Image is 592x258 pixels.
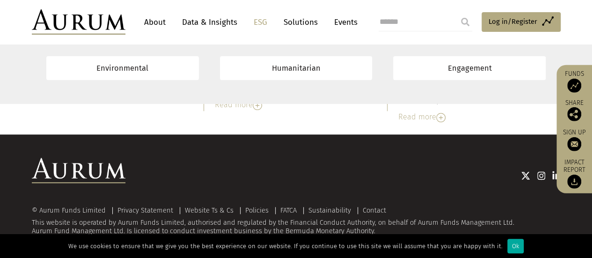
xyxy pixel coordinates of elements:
[507,239,524,253] div: Ok
[398,111,558,123] div: Read more
[489,16,537,27] span: Log in/Register
[393,56,546,80] a: Engagement
[32,207,110,214] div: © Aurum Funds Limited
[249,14,272,31] a: ESG
[567,107,581,121] img: Share this post
[177,14,242,31] a: Data & Insights
[32,9,125,35] img: Aurum
[185,206,234,214] a: Website Ts & Cs
[521,171,530,180] img: Twitter icon
[561,69,587,92] a: Funds
[308,206,351,214] a: Sustainability
[253,101,262,110] img: Read More
[279,14,322,31] a: Solutions
[567,137,581,151] img: Sign up to our newsletter
[456,13,475,31] input: Submit
[561,99,587,121] div: Share
[215,99,375,111] div: Read more
[552,171,561,180] img: Linkedin icon
[567,78,581,92] img: Access Funds
[139,14,170,31] a: About
[245,206,269,214] a: Policies
[32,206,561,235] div: This website is operated by Aurum Funds Limited, authorised and regulated by the Financial Conduc...
[117,206,173,214] a: Privacy Statement
[280,206,297,214] a: FATCA
[561,158,587,189] a: Impact report
[482,12,561,32] a: Log in/Register
[46,56,199,80] a: Environmental
[537,171,546,180] img: Instagram icon
[561,128,587,151] a: Sign up
[363,206,386,214] a: Contact
[220,56,373,80] a: Humanitarian
[436,113,446,122] img: Read More
[329,14,358,31] a: Events
[32,158,125,183] img: Aurum Logo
